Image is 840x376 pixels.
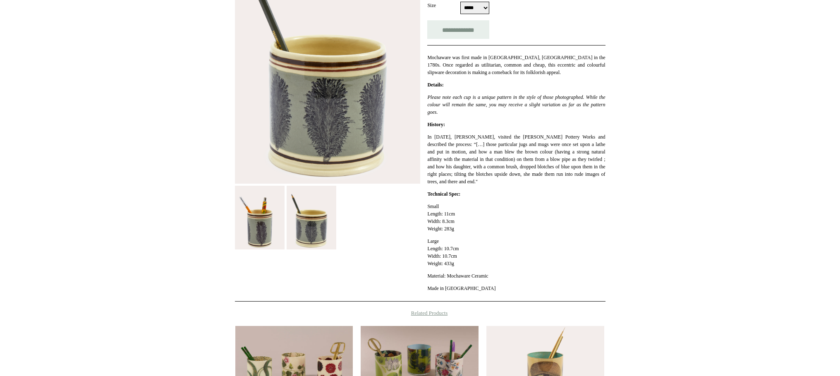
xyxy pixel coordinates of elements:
p: Small Length: 11cm Width: 8.3cm Weight: 283g [427,203,605,232]
strong: Details: [427,82,443,88]
p: In [DATE], [PERSON_NAME], visited the [PERSON_NAME] Pottery Works and described the process: “[…]... [427,133,605,185]
p: Made in [GEOGRAPHIC_DATA] [427,285,605,292]
p: Mochaware was first made in [GEOGRAPHIC_DATA], [GEOGRAPHIC_DATA] in the 1780s. Once regarded as u... [427,54,605,76]
strong: History: [427,122,445,127]
p: Large Length: 10.7cm Width: 10.7cm Weight: 433g [427,237,605,267]
label: Size [427,2,460,9]
img: Duck Egg Mochaware Ceramic Pen Pot, 'Seaweed' [287,186,336,249]
h4: Related Products [213,310,627,316]
strong: Technical Spec: [427,191,460,197]
em: Please note each cup is a unique pattern in the style of those photographed. While the colour wil... [427,94,605,115]
p: Material: Mochaware Ceramic [427,272,605,280]
img: Duck Egg Mochaware Ceramic Pen Pot, 'Seaweed' [235,186,285,249]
